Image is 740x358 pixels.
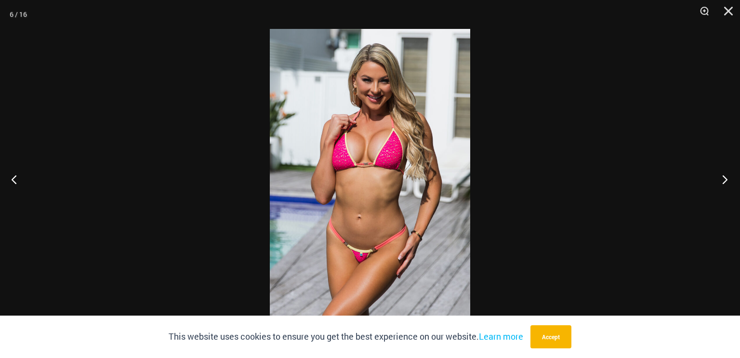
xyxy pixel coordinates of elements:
[530,325,571,348] button: Accept
[270,29,470,329] img: Bubble Mesh Highlight Pink 309 Top 421 Micro 01
[704,155,740,203] button: Next
[10,7,27,22] div: 6 / 16
[169,330,523,344] p: This website uses cookies to ensure you get the best experience on our website.
[479,331,523,342] a: Learn more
